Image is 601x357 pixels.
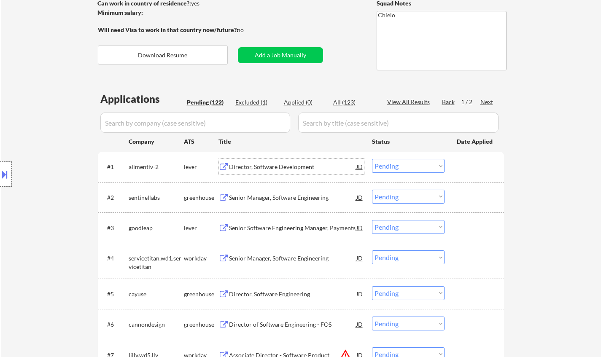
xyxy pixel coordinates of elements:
[298,113,499,133] input: Search by title (case sensitive)
[187,98,229,107] div: Pending (122)
[97,9,143,16] strong: Minimum salary:
[480,98,494,106] div: Next
[218,137,364,146] div: Title
[229,320,356,329] div: Director of Software Engineering - FOS
[229,224,356,232] div: Senior Software Engineering Manager, Payments
[457,137,494,146] div: Date Applied
[129,290,184,298] div: cayuse
[372,134,445,149] div: Status
[129,137,184,146] div: Company
[184,320,218,329] div: greenhouse
[184,193,218,202] div: greenhouse
[387,98,432,106] div: View All Results
[356,286,364,301] div: JD
[107,320,122,329] div: #6
[356,220,364,235] div: JD
[238,47,323,63] button: Add a Job Manually
[442,98,455,106] div: Back
[129,320,184,329] div: cannondesign
[129,224,184,232] div: goodleap
[184,163,218,171] div: lever
[98,26,238,33] strong: Will need Visa to work in that country now/future?:
[184,290,218,298] div: greenhouse
[235,98,278,107] div: Excluded (1)
[284,98,326,107] div: Applied (0)
[229,193,356,202] div: Senior Manager, Software Engineering
[184,254,218,263] div: workday
[129,193,184,202] div: sentinellabs
[229,163,356,171] div: Director, Software Development
[461,98,480,106] div: 1 / 2
[333,98,375,107] div: All (123)
[356,190,364,205] div: JD
[184,224,218,232] div: lever
[100,113,290,133] input: Search by company (case sensitive)
[356,159,364,174] div: JD
[129,163,184,171] div: alimentiv-2
[229,290,356,298] div: Director, Software Engineering
[184,137,218,146] div: ATS
[129,254,184,271] div: servicetitan.wd1.servicetitan
[237,26,261,34] div: no
[98,46,228,64] button: Download Resume
[356,317,364,332] div: JD
[356,250,364,266] div: JD
[229,254,356,263] div: Senior Manager, Software Engineering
